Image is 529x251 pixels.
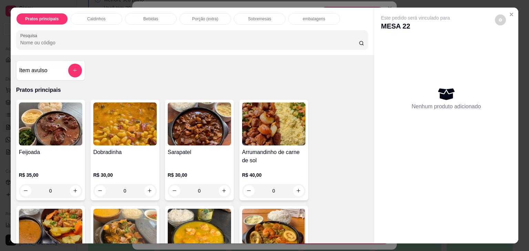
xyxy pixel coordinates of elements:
[243,185,255,196] button: decrease-product-quantity
[495,14,506,25] button: decrease-product-quantity
[25,16,59,22] p: Pratos principais
[20,33,40,39] label: Pesquisa
[303,16,325,22] p: embalagens
[169,185,180,196] button: decrease-product-quantity
[248,16,271,22] p: Sobremesas
[143,16,158,22] p: Bebidas
[16,86,369,94] p: Pratos principais
[381,21,450,31] p: MESA 22
[242,172,305,178] p: R$ 40,00
[19,172,82,178] p: R$ 35,00
[192,16,218,22] p: Porção (extra)
[68,64,82,77] button: add-separate-item
[242,102,305,145] img: product-image
[19,102,82,145] img: product-image
[381,14,450,21] p: Este pedido será vinculado para
[242,148,305,165] h4: Arrumandinho de carne de sol
[19,148,82,156] h4: Feijoada
[19,66,48,75] h4: Item avulso
[93,172,157,178] p: R$ 30,00
[20,39,359,46] input: Pesquisa
[70,185,81,196] button: increase-product-quantity
[506,9,517,20] button: Close
[95,185,106,196] button: decrease-product-quantity
[93,102,157,145] img: product-image
[87,16,105,22] p: Caldinhos
[412,102,481,111] p: Nenhum produto adicionado
[168,148,231,156] h4: Sarapatel
[168,102,231,145] img: product-image
[168,172,231,178] p: R$ 30,00
[20,185,31,196] button: decrease-product-quantity
[93,148,157,156] h4: Dobradinha
[219,185,230,196] button: increase-product-quantity
[144,185,155,196] button: increase-product-quantity
[293,185,304,196] button: increase-product-quantity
